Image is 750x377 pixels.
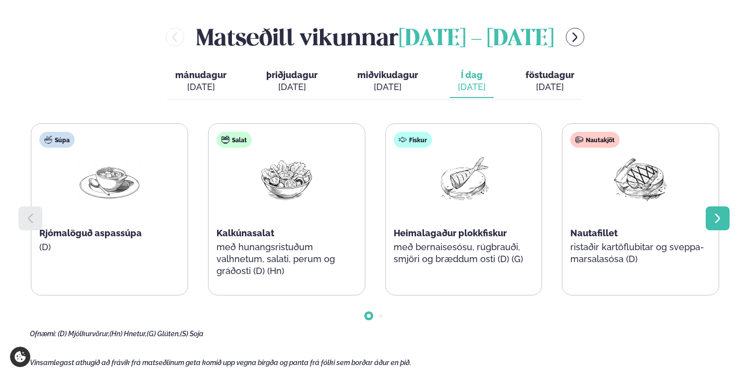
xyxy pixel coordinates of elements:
[518,65,582,98] button: föstudagur [DATE]
[78,156,141,202] img: Soup.png
[266,81,318,93] div: [DATE]
[175,70,226,80] span: mánudagur
[221,136,229,144] img: salad.svg
[526,70,574,80] span: föstudagur
[196,21,554,53] h2: Matseðill vikunnar
[147,330,180,338] span: (G) Glúten,
[39,241,180,253] p: (D)
[357,70,418,80] span: miðvikudagur
[575,136,583,144] img: beef.svg
[570,228,618,238] span: Nautafillet
[431,156,495,202] img: Fish.png
[566,28,584,46] button: menu-btn-right
[458,81,486,93] div: [DATE]
[30,359,411,367] span: Vinsamlegast athugið að frávik frá matseðlinum geta komið upp vegna birgða og panta frá fólki sem...
[458,69,486,81] span: Í dag
[394,241,534,265] p: með bernaisesósu, rúgbrauði, smjöri og bræddum osti (D) (G)
[349,65,426,98] button: miðvikudagur [DATE]
[357,81,418,93] div: [DATE]
[58,330,109,338] span: (D) Mjólkurvörur,
[399,28,554,50] span: [DATE] - [DATE]
[167,65,234,98] button: mánudagur [DATE]
[109,330,147,338] span: (Hn) Hnetur,
[166,28,184,46] button: menu-btn-left
[526,81,574,93] div: [DATE]
[394,132,432,148] div: Fiskur
[39,228,142,238] span: Rjómalöguð aspassúpa
[30,330,56,338] span: Ofnæmi:
[39,132,75,148] div: Súpa
[609,156,672,202] img: Beef-Meat.png
[367,314,371,318] span: Go to slide 1
[258,65,325,98] button: þriðjudagur [DATE]
[394,228,507,238] span: Heimalagaður plokkfiskur
[450,65,494,98] button: Í dag [DATE]
[570,241,711,265] p: ristaðir kartöflubitar og sveppa- marsalasósa (D)
[255,156,319,202] img: Salad.png
[379,314,383,318] span: Go to slide 2
[399,136,407,144] img: fish.svg
[570,132,620,148] div: Nautakjöt
[175,81,226,93] div: [DATE]
[44,136,52,144] img: soup.svg
[266,70,318,80] span: þriðjudagur
[216,228,274,238] span: Kalkúnasalat
[216,132,252,148] div: Salat
[10,347,30,367] a: Cookie settings
[180,330,204,338] span: (S) Soja
[216,241,357,277] p: með hunangsristuðum valhnetum, salati, perum og gráðosti (D) (Hn)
